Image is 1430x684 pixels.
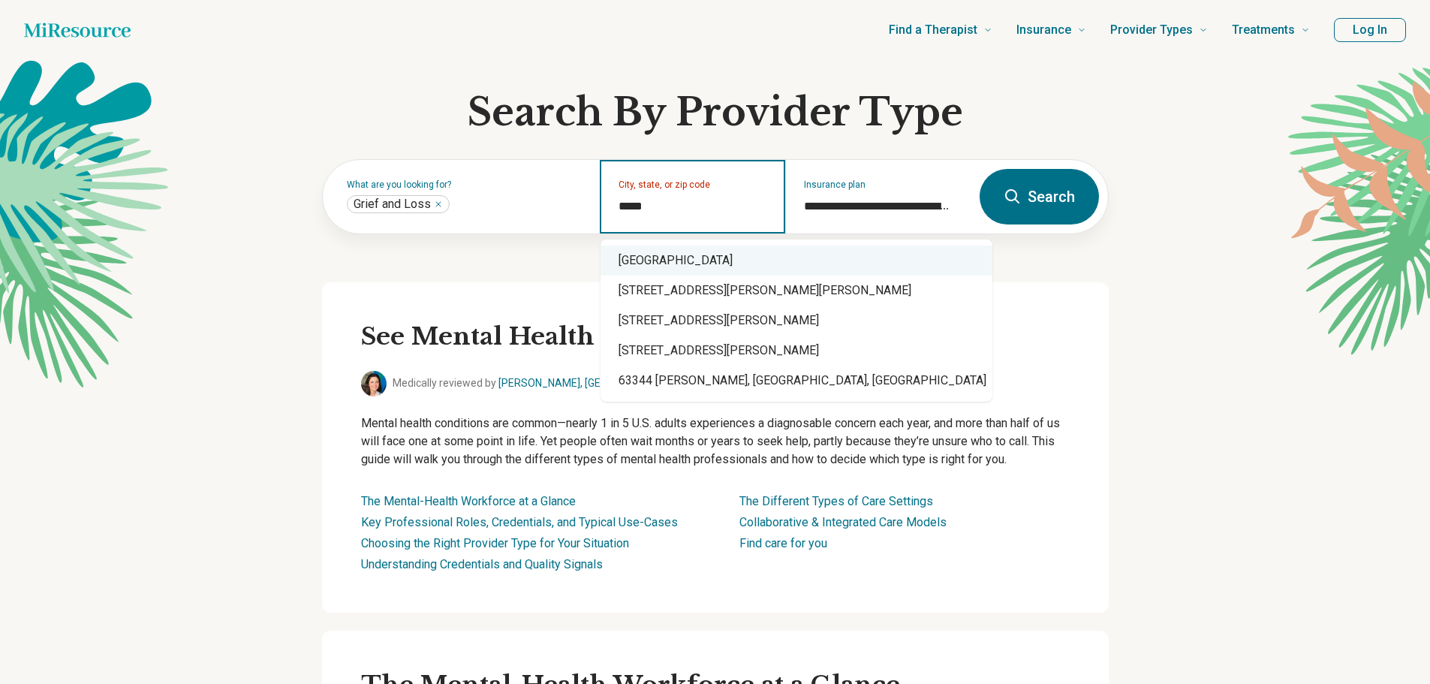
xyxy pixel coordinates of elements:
[322,90,1109,135] h1: Search By Provider Type
[434,200,443,209] button: Grief and Loss
[601,366,992,396] div: 63344 [PERSON_NAME], [GEOGRAPHIC_DATA], [GEOGRAPHIC_DATA]
[361,515,678,529] a: Key Professional Roles, Credentials, and Typical Use-Cases
[1334,18,1406,42] button: Log In
[601,240,992,402] div: Suggestions
[601,306,992,336] div: [STREET_ADDRESS][PERSON_NAME]
[889,20,977,41] span: Find a Therapist
[347,180,583,189] label: What are you looking for?
[361,557,603,571] a: Understanding Credentials and Quality Signals
[739,515,947,529] a: Collaborative & Integrated Care Models
[361,321,1070,353] h2: See Mental Health Professionals
[601,276,992,306] div: [STREET_ADDRESS][PERSON_NAME][PERSON_NAME]
[24,15,131,45] a: Home page
[601,336,992,366] div: [STREET_ADDRESS][PERSON_NAME]
[739,536,827,550] a: Find care for you
[393,375,732,391] span: Medically reviewed by
[361,414,1070,469] p: Mental health conditions are common—nearly 1 in 5 U.S. adults experiences a diagnosable concern e...
[354,197,431,212] span: Grief and Loss
[361,536,629,550] a: Choosing the Right Provider Type for Your Situation
[601,246,992,276] div: [GEOGRAPHIC_DATA]
[1232,20,1295,41] span: Treatments
[498,377,688,389] a: [PERSON_NAME], [GEOGRAPHIC_DATA]
[347,195,450,213] div: Grief and Loss
[1110,20,1193,41] span: Provider Types
[361,494,576,508] a: The Mental-Health Workforce at a Glance
[739,494,933,508] a: The Different Types of Care Settings
[1016,20,1071,41] span: Insurance
[980,169,1099,224] button: Search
